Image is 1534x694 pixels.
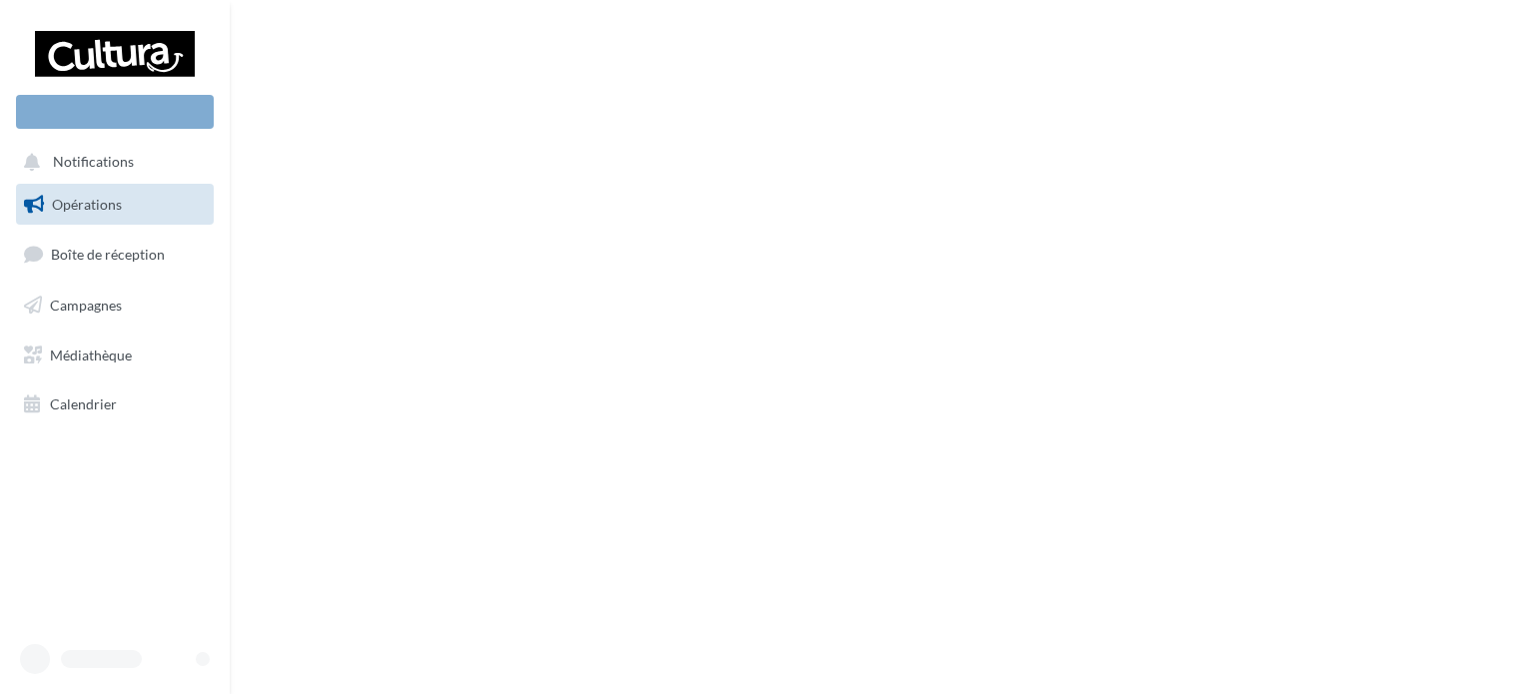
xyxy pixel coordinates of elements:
span: Médiathèque [50,346,132,362]
span: Notifications [53,154,134,171]
div: Nouvelle campagne [16,95,214,129]
span: Calendrier [50,395,117,412]
span: Campagnes [50,297,122,314]
a: Boîte de réception [12,233,218,276]
a: Campagnes [12,285,218,327]
a: Opérations [12,184,218,226]
a: Calendrier [12,383,218,425]
span: Opérations [52,196,122,213]
a: Médiathèque [12,335,218,376]
span: Boîte de réception [51,246,165,263]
